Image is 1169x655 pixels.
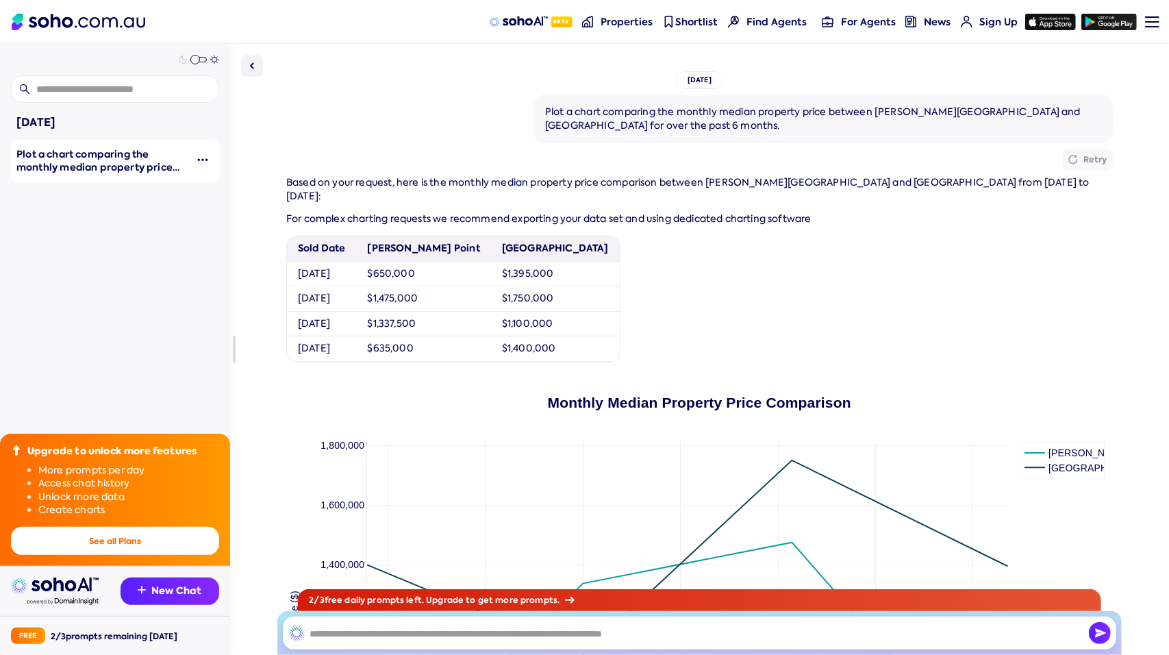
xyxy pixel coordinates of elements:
[38,464,219,478] li: More prompts per day
[676,71,723,89] div: [DATE]
[11,578,99,594] img: sohoai logo
[1089,622,1111,644] img: Send icon
[11,445,22,456] img: Upgrade icon
[27,598,99,605] img: Data provided by Domain Insight
[979,15,1018,29] span: Sign Up
[551,16,573,27] span: Beta
[51,630,177,642] div: 2 / 3 prompts remaining [DATE]
[298,589,1101,611] div: 2 / 3 free daily prompts left. Upgrade to get more prompts.
[288,625,305,641] img: SohoAI logo black
[925,15,951,29] span: News
[1081,14,1137,30] img: google-play icon
[244,58,260,74] img: Sidebar toggle icon
[728,16,740,27] img: Find agents icon
[38,477,219,491] li: Access chat history
[11,628,45,644] div: Free
[121,578,219,605] button: New Chat
[38,504,219,517] li: Create charts
[357,311,491,336] td: $1,337,500
[357,286,491,312] td: $1,475,000
[357,261,491,286] td: $650,000
[197,154,208,165] img: More icon
[286,176,1090,202] span: Based on your request, here is the monthly median property price comparison between [PERSON_NAME]...
[675,15,718,29] span: Shortlist
[16,148,186,175] div: Plot a chart comparing the monthly median property price between potts point and surry hills for ...
[565,597,575,604] img: Arrow icon
[16,114,214,132] div: [DATE]
[11,140,186,183] a: Plot a chart comparing the monthly median property price between [PERSON_NAME][GEOGRAPHIC_DATA] a...
[1063,149,1113,171] button: Retry
[545,106,1102,132] div: Plot a chart comparing the monthly median property price between [PERSON_NAME][GEOGRAPHIC_DATA] a...
[287,261,357,286] td: [DATE]
[287,236,357,261] th: Sold Date
[38,491,219,504] li: Unlock more data
[357,336,491,362] td: $635,000
[582,16,594,27] img: properties-nav icon
[287,336,357,362] td: [DATE]
[12,14,145,30] img: Soho Logo
[905,16,917,27] img: news-nav icon
[1025,14,1076,30] img: app-store icon
[746,15,807,29] span: Find Agents
[663,16,675,27] img: shortlist-nav icon
[286,212,1113,226] p: For complex charting requests we recommend exporting your data set and using dedicated charting s...
[489,16,547,27] img: sohoAI logo
[961,16,972,27] img: for-agents-nav icon
[822,16,833,27] img: for-agents-nav icon
[491,311,620,336] td: $1,100,000
[287,286,357,312] td: [DATE]
[601,15,653,29] span: Properties
[491,236,620,261] th: [GEOGRAPHIC_DATA]
[1048,447,1154,458] text: [PERSON_NAME] Point
[138,586,146,594] img: Recommendation icon
[491,286,620,312] td: $1,750,000
[11,527,219,555] button: See all Plans
[287,311,357,336] td: [DATE]
[27,445,197,458] div: Upgrade to unlock more features
[491,336,620,362] td: $1,400,000
[357,236,491,261] th: [PERSON_NAME] Point
[491,261,620,286] td: $1,395,000
[1089,622,1111,644] button: Send
[1068,155,1078,164] img: Retry icon
[841,15,896,29] span: For Agents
